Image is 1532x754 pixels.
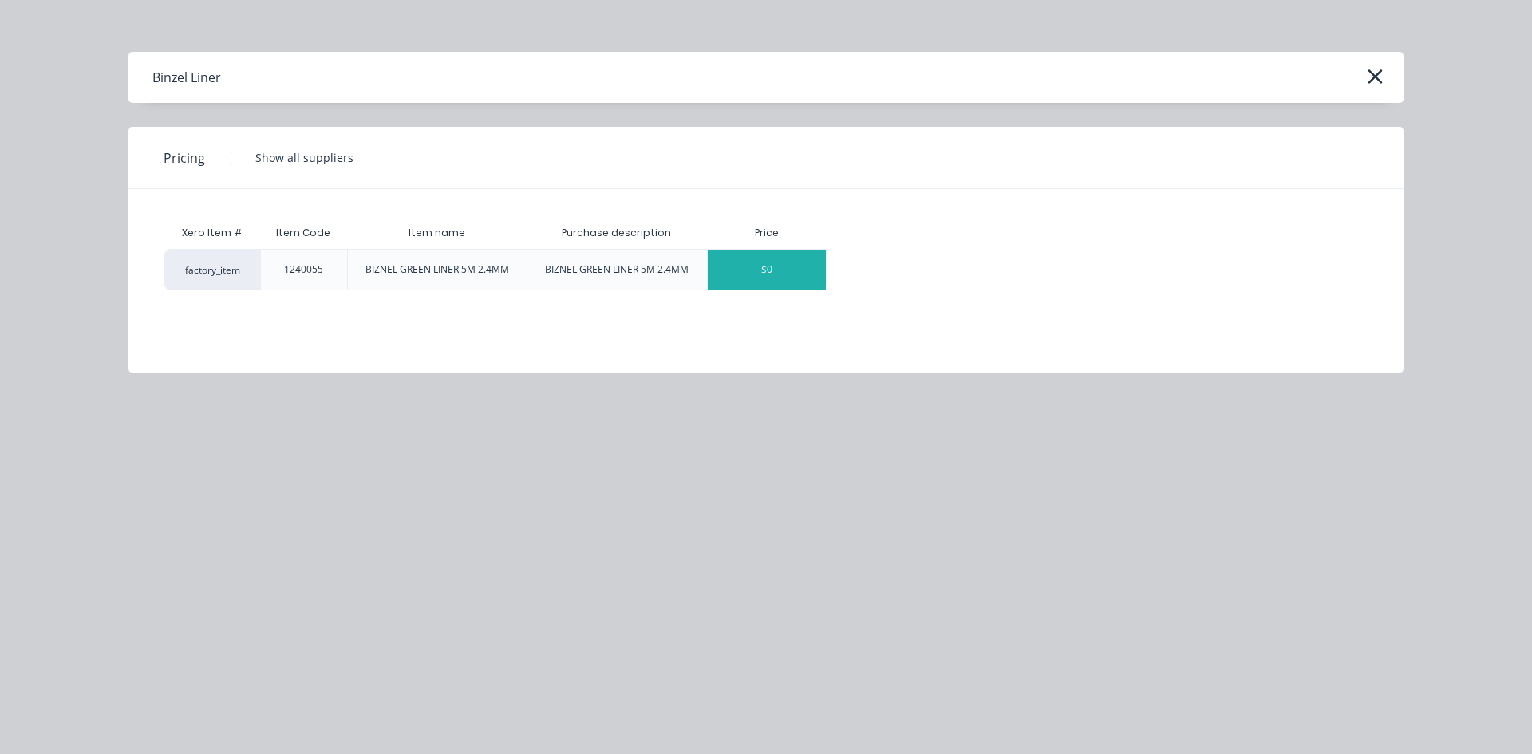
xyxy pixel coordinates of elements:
div: 1240055 [284,263,323,277]
div: Item Code [263,213,343,253]
div: Show all suppliers [255,149,353,166]
div: Item name [396,213,478,253]
div: Purchase description [549,213,684,253]
div: Price [707,217,827,249]
div: Binzel Liner [152,68,221,87]
div: Xero Item # [164,217,260,249]
div: $0 [708,250,826,290]
span: Pricing [164,148,205,168]
div: factory_item [164,249,260,290]
div: BIZNEL GREEN LINER 5M 2.4MM [545,263,689,277]
div: BIZNEL GREEN LINER 5M 2.4MM [365,263,509,277]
